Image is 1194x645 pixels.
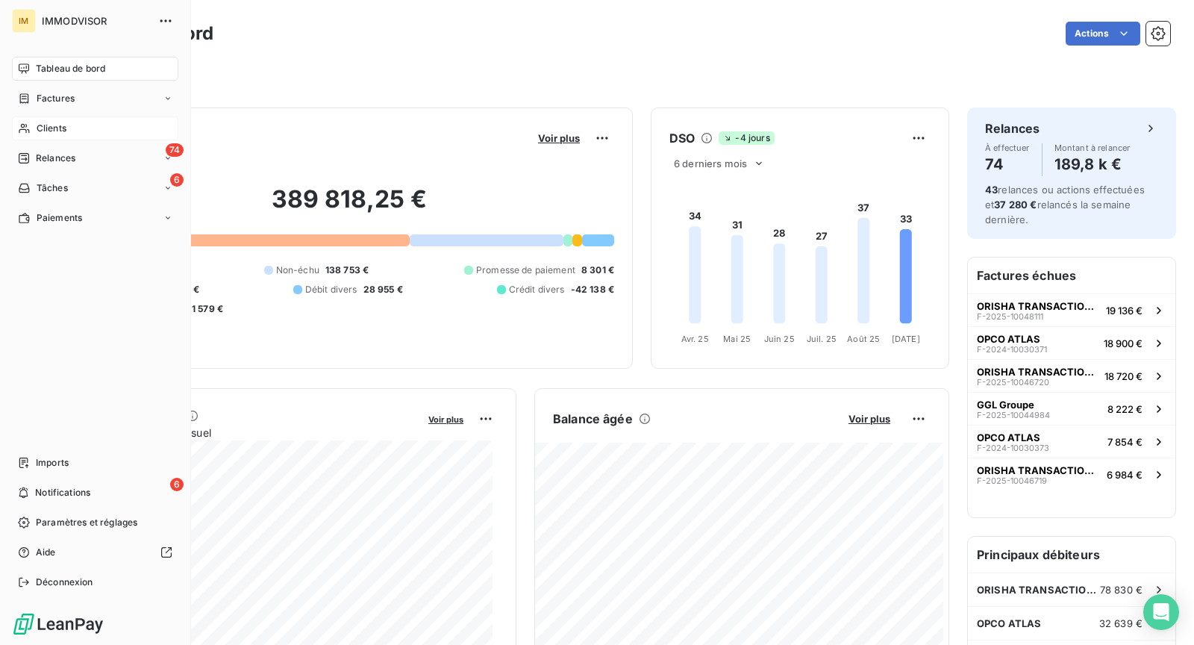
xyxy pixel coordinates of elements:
span: -1 579 € [187,302,223,316]
div: IM [12,9,36,33]
span: Tâches [37,181,68,195]
h4: 189,8 k € [1054,152,1131,176]
span: ORISHA TRANSACTION STUDIO [977,464,1101,476]
span: À effectuer [985,143,1030,152]
span: Paiements [37,211,82,225]
span: 18 720 € [1104,370,1143,382]
span: 78 830 € [1100,584,1143,596]
h6: Factures échues [968,258,1175,293]
h6: Relances [985,119,1040,137]
span: Chiffre d'affaires mensuel [84,425,418,440]
span: OPCO ATLAS [977,617,1042,629]
button: Voir plus [844,412,895,426]
span: 74 [166,143,184,157]
button: Voir plus [424,412,468,426]
span: F-2025-10044984 [977,411,1050,420]
span: Paramètres et réglages [36,516,137,529]
span: 138 753 € [325,264,369,277]
span: 8 301 € [581,264,614,277]
span: -4 jours [719,131,774,145]
span: Débit divers [305,283,357,296]
span: F-2025-10046720 [977,378,1049,387]
span: 32 639 € [1099,617,1143,629]
span: Voir plus [848,413,890,425]
tspan: [DATE] [892,334,920,344]
tspan: Juil. 25 [807,334,837,344]
span: Notifications [35,486,90,499]
span: F-2025-10048111 [977,312,1043,321]
span: 6 984 € [1107,469,1143,481]
tspan: Mai 25 [723,334,751,344]
span: Crédit divers [509,283,565,296]
span: Clients [37,122,66,135]
button: OPCO ATLASF-2024-100303737 854 € [968,425,1175,458]
span: ORISHA TRANSACTION STUDIO [977,366,1098,378]
h2: 389 818,25 € [84,184,614,229]
span: 43 [985,184,998,196]
tspan: Avr. 25 [681,334,709,344]
span: 19 136 € [1106,305,1143,317]
button: Voir plus [534,131,584,145]
span: Aide [36,546,56,559]
span: F-2025-10046719 [977,476,1047,485]
span: OPCO ATLAS [977,333,1040,345]
button: GGL GroupeF-2025-100449848 222 € [968,392,1175,425]
span: OPCO ATLAS [977,431,1040,443]
span: Relances [36,152,75,165]
span: IMMODVISOR [42,15,149,27]
span: Montant à relancer [1054,143,1131,152]
span: relances ou actions effectuées et relancés la semaine dernière. [985,184,1145,225]
span: ORISHA TRANSACTION STUDIO [977,584,1100,596]
span: Factures [37,92,75,105]
h6: DSO [669,129,695,147]
span: 37 280 € [994,199,1037,211]
button: ORISHA TRANSACTION STUDIOF-2025-100467196 984 € [968,458,1175,490]
span: GGL Groupe [977,399,1034,411]
span: 28 955 € [363,283,403,296]
span: Voir plus [538,132,580,144]
a: Aide [12,540,178,564]
img: Logo LeanPay [12,612,104,636]
div: Open Intercom Messenger [1143,594,1179,630]
span: Déconnexion [36,576,93,589]
span: 6 [170,173,184,187]
span: Tableau de bord [36,62,105,75]
span: Non-échu [276,264,319,277]
button: ORISHA TRANSACTION STUDIOF-2025-1004811119 136 € [968,293,1175,326]
button: OPCO ATLASF-2024-1003037118 900 € [968,326,1175,359]
button: Actions [1066,22,1140,46]
h4: 74 [985,152,1030,176]
span: -42 138 € [571,283,614,296]
span: 6 [170,478,184,491]
tspan: Juin 25 [764,334,795,344]
span: Promesse de paiement [476,264,575,277]
span: Imports [36,456,69,470]
span: 8 222 € [1107,403,1143,415]
span: Voir plus [428,414,463,425]
span: 7 854 € [1107,436,1143,448]
span: 6 derniers mois [674,158,747,169]
span: F-2024-10030371 [977,345,1047,354]
h6: Principaux débiteurs [968,537,1175,573]
button: ORISHA TRANSACTION STUDIOF-2025-1004672018 720 € [968,359,1175,392]
h6: Balance âgée [553,410,633,428]
span: F-2024-10030373 [977,443,1049,452]
tspan: Août 25 [847,334,880,344]
span: ORISHA TRANSACTION STUDIO [977,300,1100,312]
span: 18 900 € [1104,337,1143,349]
